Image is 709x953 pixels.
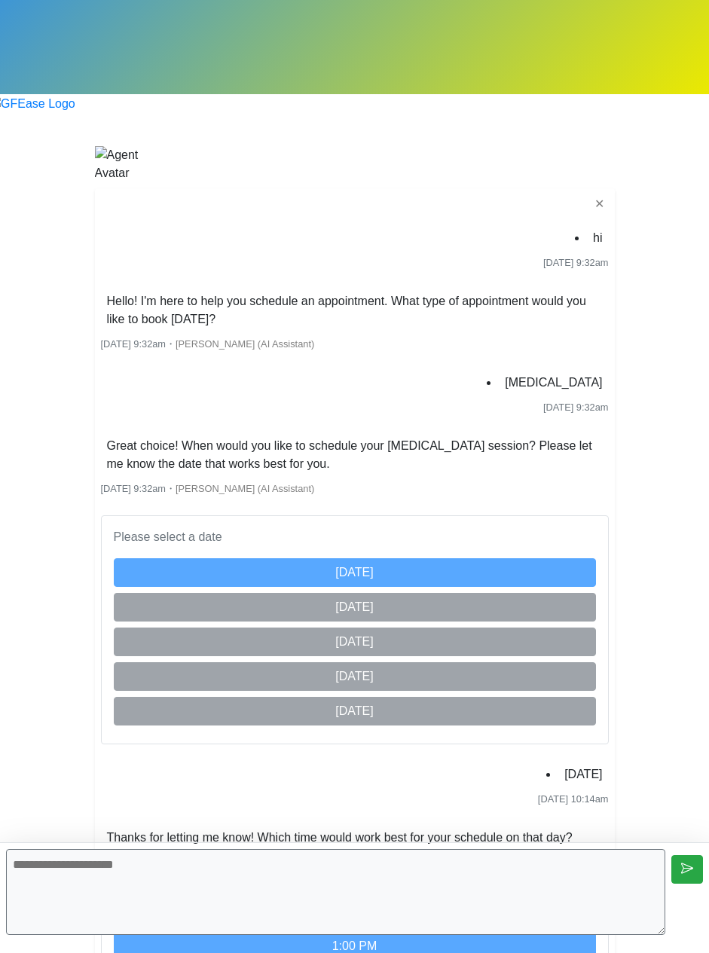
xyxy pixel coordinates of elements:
[176,338,314,350] span: [PERSON_NAME] (AI Assistant)
[101,338,167,350] span: [DATE] 9:32am
[499,371,608,395] li: [MEDICAL_DATA]
[590,194,609,214] button: ✕
[176,483,314,494] span: [PERSON_NAME] (AI Assistant)
[114,528,596,546] p: Please select a date
[101,826,579,850] li: Thanks for letting me know! Which time would work best for your schedule on that day?
[587,226,608,250] li: hi
[558,762,608,787] li: [DATE]
[101,338,315,350] small: ・
[114,558,596,587] button: [DATE]
[101,483,167,494] span: [DATE] 9:32am
[114,662,596,691] button: [DATE]
[543,257,609,268] span: [DATE] 9:32am
[543,402,609,413] span: [DATE] 9:32am
[95,146,163,182] img: Agent Avatar
[114,697,596,725] button: [DATE]
[114,593,596,622] button: [DATE]
[101,483,315,494] small: ・
[101,289,609,331] li: Hello! I'm here to help you schedule an appointment. What type of appointment would you like to b...
[114,628,596,656] button: [DATE]
[538,793,609,805] span: [DATE] 10:14am
[101,434,609,476] li: Great choice! When would you like to schedule your [MEDICAL_DATA] session? Please let me know the...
